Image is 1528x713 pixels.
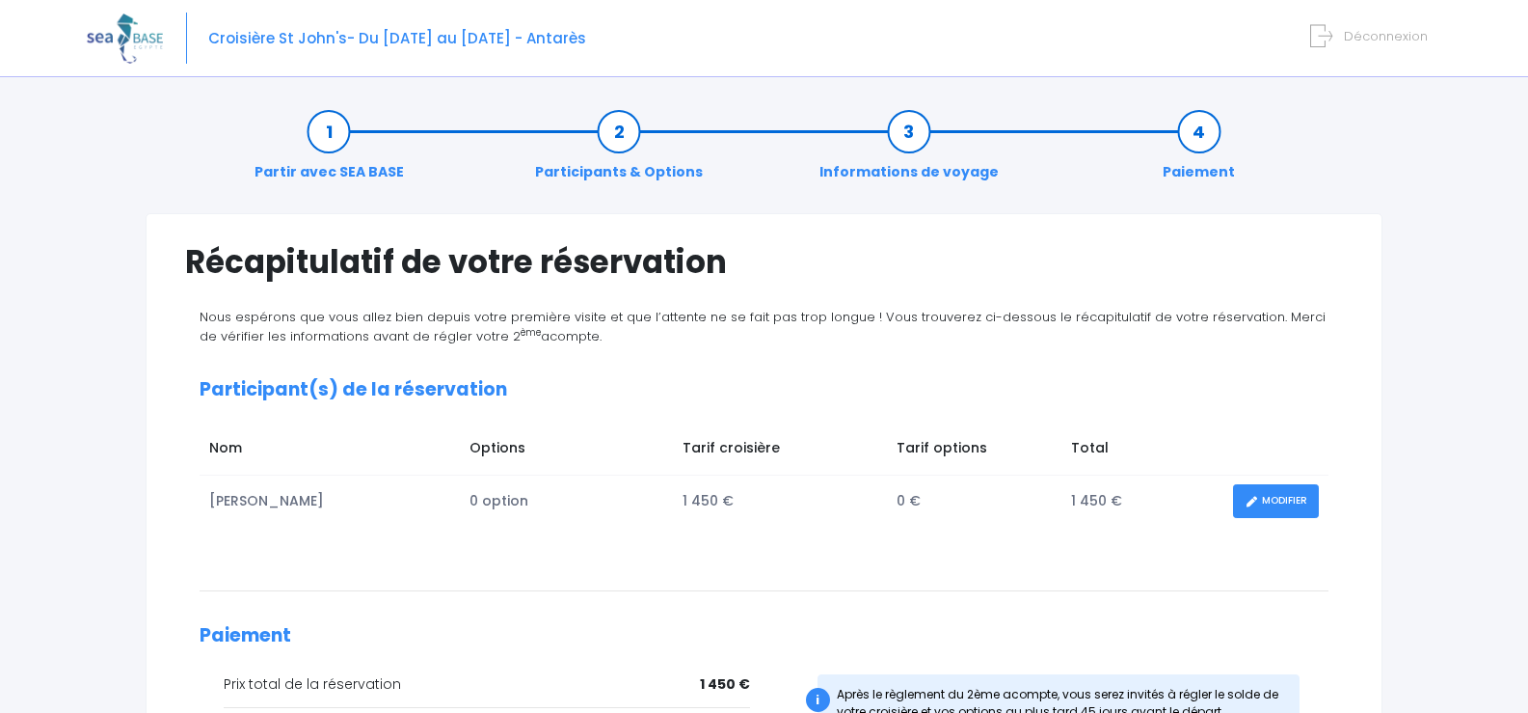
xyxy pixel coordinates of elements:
span: Croisière St John's- Du [DATE] au [DATE] - Antarès [208,28,586,48]
h1: Récapitulatif de votre réservation [185,243,1343,281]
td: [PERSON_NAME] [200,475,460,528]
span: Déconnexion [1344,27,1428,45]
a: MODIFIER [1233,484,1319,518]
a: Participants & Options [525,122,712,182]
h2: Paiement [200,625,1328,647]
td: 0 € [887,475,1061,528]
span: Nous espérons que vous allez bien depuis votre première visite et que l’attente ne se fait pas tr... [200,308,1326,345]
td: Tarif croisière [673,428,887,475]
sup: ème [521,326,541,339]
a: Paiement [1153,122,1245,182]
td: Options [460,428,673,475]
td: 1 450 € [1061,475,1223,528]
td: Nom [200,428,460,475]
div: i [806,688,830,712]
h2: Participant(s) de la réservation [200,379,1328,401]
td: Tarif options [887,428,1061,475]
span: 0 option [469,491,528,510]
a: Partir avec SEA BASE [245,122,414,182]
td: 1 450 € [673,475,887,528]
div: Prix total de la réservation [224,674,750,695]
td: Total [1061,428,1223,475]
span: 1 450 € [700,674,750,695]
a: Informations de voyage [810,122,1008,182]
